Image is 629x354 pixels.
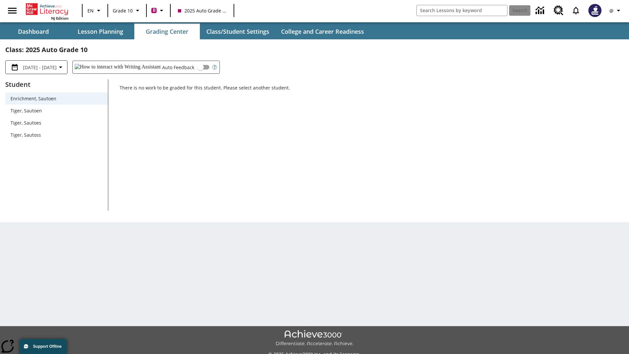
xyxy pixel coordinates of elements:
a: Resource Center, Will open in new tab [550,2,567,19]
div: Enrichment, Sautoen [5,92,108,105]
button: Support Offline [20,339,67,354]
input: search field [417,5,507,16]
div: Tiger, Sautoss [5,129,108,141]
img: Achieve3000 Differentiate Accelerate Achieve [276,330,353,347]
button: Language: EN, Select a language [85,5,105,16]
p: Student [5,79,108,90]
button: Select a new avatar [584,2,605,19]
div: Tiger, Sautoes [5,117,108,129]
button: Boost Class color is violet red. Change class color [149,5,168,16]
button: Open Help for Writing Assistant [210,61,219,73]
button: Dashboard [1,24,66,39]
span: B [153,6,156,14]
span: Tiger, Sautoes [10,119,103,126]
button: Select the date range menu item [8,63,65,71]
button: Open side menu [3,1,22,20]
a: Notifications [567,2,584,19]
div: Home [26,2,68,21]
span: Support Offline [33,344,62,349]
span: NJ Edition [51,16,68,21]
span: 2025 Auto Grade 10 [178,7,226,14]
img: How to interact with Writing Assistant [75,64,161,70]
span: Tiger, Sautoen [10,107,103,114]
span: Tiger, Sautoss [10,131,103,138]
button: Lesson Planning [67,24,133,39]
span: Grade 10 [113,7,133,14]
a: Data Center [532,2,550,20]
a: Home [26,3,68,16]
span: Auto Feedback [162,64,194,71]
img: Avatar [588,4,601,17]
p: There is no work to be graded for this student. Please select another student. [120,85,624,96]
h2: Class : 2025 Auto Grade 10 [5,45,624,55]
span: @ [609,7,614,14]
span: Enrichment, Sautoen [10,95,103,102]
button: Grade: Grade 10, Select a grade [110,5,144,16]
span: [DATE] - [DATE] [23,64,57,71]
button: Grading Center [134,24,200,39]
button: Class/Student Settings [201,24,275,39]
div: Tiger, Sautoen [5,105,108,117]
button: College and Career Readiness [276,24,369,39]
svg: Collapse Date Range Filter [57,63,65,71]
button: Profile/Settings [605,5,626,16]
span: EN [87,7,94,14]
